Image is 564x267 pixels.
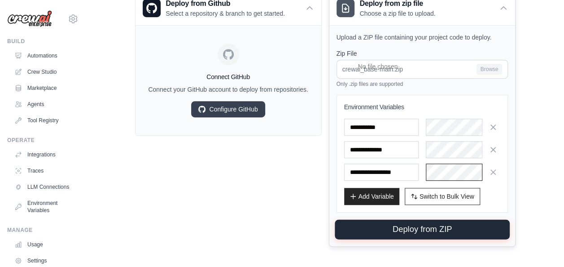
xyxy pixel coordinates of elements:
a: LLM Connections [11,180,79,194]
div: Manage [7,227,79,234]
a: Usage [11,237,79,252]
a: Crew Studio [11,65,79,79]
p: Only .zip files are supported [337,80,508,88]
p: Choose a zip file to upload. [360,9,436,18]
a: Automations [11,49,79,63]
div: Operate [7,137,79,144]
p: Upload a ZIP file containing your project code to deploy. [337,33,508,42]
a: Traces [11,164,79,178]
a: Integrations [11,147,79,162]
input: crewai_base-main.zip Browse [337,60,508,79]
img: Logo [7,10,52,27]
span: Switch to Bulk View [420,192,474,201]
p: Select a repository & branch to get started. [166,9,285,18]
a: Configure GitHub [191,101,265,117]
label: Zip File [337,49,508,58]
h3: Environment Variables [344,102,500,111]
a: Agents [11,97,79,111]
a: Tool Registry [11,113,79,128]
a: Marketplace [11,81,79,95]
iframe: Chat Widget [519,224,564,267]
button: Add Variable [344,188,399,205]
a: Environment Variables [11,196,79,218]
div: Build [7,38,79,45]
button: Deploy from ZIP [335,220,510,240]
button: Switch to Bulk View [405,188,480,205]
p: Connect your GitHub account to deploy from repositories. [143,85,314,94]
h4: Connect GitHub [143,72,314,81]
